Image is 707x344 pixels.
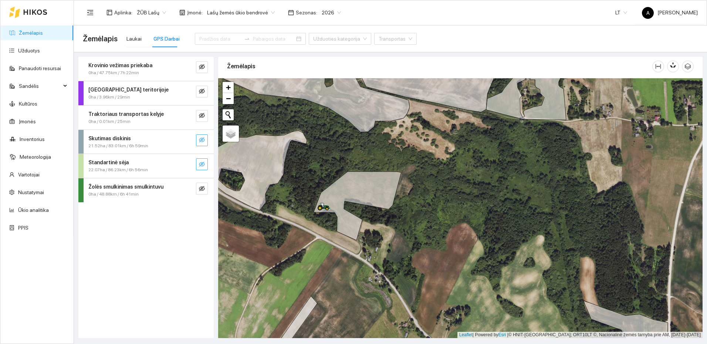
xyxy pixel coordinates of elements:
input: Pradžios data [199,35,241,43]
a: Kultūros [19,101,37,107]
a: Zoom in [223,82,234,93]
a: Nustatymai [18,189,44,195]
span: eye-invisible [199,137,205,144]
div: | Powered by © HNIT-[GEOGRAPHIC_DATA]; ORT10LT ©, Nacionalinė žemės tarnyba prie AM, [DATE]-[DATE] [457,332,703,338]
a: Įmonės [19,118,36,124]
input: Pabaigos data [253,35,295,43]
span: calendar [288,10,294,16]
button: eye-invisible [196,110,208,122]
span: shop [179,10,185,16]
button: Initiate a new search [223,109,234,120]
button: menu-fold [83,5,98,20]
span: 0ha / 47.75km / 7h 22min [88,69,139,76]
span: LT [615,7,627,18]
span: eye-invisible [199,64,205,71]
span: 0ha / 3.96km / 29min [88,94,130,101]
span: swap-right [244,36,250,42]
div: GPS Darbai [153,35,180,43]
span: menu-fold [87,9,94,16]
span: A [646,7,650,19]
div: Laukai [126,35,142,43]
a: Inventorius [20,136,45,142]
span: 22.07ha / 86.23km / 6h 56min [88,166,148,173]
span: eye-invisible [199,186,205,193]
button: eye-invisible [196,86,208,97]
a: Vartotojai [18,172,40,178]
a: Ūkio analitika [18,207,49,213]
strong: [GEOGRAPHIC_DATA] teritorijoje [88,87,169,93]
button: eye-invisible [196,158,208,170]
strong: Traktoriaus transportas kelyje [88,111,164,117]
div: Žolės smulkinimas smulkintuvu0ha / 48.88km / 6h 41mineye-invisible [78,178,214,202]
a: Layers [223,125,239,142]
span: eye-invisible [199,161,205,168]
span: eye-invisible [199,88,205,95]
strong: Standartinė sėja [88,159,129,165]
span: Lašų žemės ūkio bendrovė [207,7,275,18]
a: Užduotys [18,48,40,54]
span: Sezonas : [296,8,317,17]
span: Žemėlapis [83,33,118,45]
div: Traktoriaus transportas kelyje0ha / 0.01km / 25mineye-invisible [78,106,214,130]
span: column-width [653,63,664,69]
a: Esri [498,332,506,337]
button: column-width [652,61,664,72]
a: Leaflet [459,332,473,337]
div: Skutimas diskinis21.52ha / 83.01km / 6h 59mineye-invisible [78,130,214,154]
span: layout [106,10,112,16]
strong: Žolės smulkinimas smulkintuvu [88,184,163,190]
span: Įmonė : [187,8,203,17]
span: eye-invisible [199,113,205,120]
div: [GEOGRAPHIC_DATA] teritorijoje0ha / 3.96km / 29mineye-invisible [78,81,214,105]
a: Panaudoti resursai [19,65,61,71]
div: Standartinė sėja22.07ha / 86.23km / 6h 56mineye-invisible [78,154,214,178]
button: eye-invisible [196,134,208,146]
span: ŽŪB Lašų [137,7,166,18]
span: − [226,94,231,103]
a: Zoom out [223,93,234,104]
span: Sandėlis [19,79,61,93]
strong: Krovinio vežimas priekaba [88,62,152,68]
div: Žemėlapis [227,56,652,77]
span: 2026 [322,7,341,18]
button: eye-invisible [196,61,208,73]
span: 21.52ha / 83.01km / 6h 59min [88,142,148,149]
span: 0ha / 0.01km / 25min [88,118,131,125]
span: | [507,332,508,337]
a: PPIS [18,225,28,231]
div: Krovinio vežimas priekaba0ha / 47.75km / 7h 22mineye-invisible [78,57,214,81]
a: Meteorologija [20,154,51,160]
span: Aplinka : [114,8,132,17]
span: + [226,83,231,92]
span: [PERSON_NAME] [642,10,698,16]
strong: Skutimas diskinis [88,135,131,141]
button: eye-invisible [196,183,208,195]
span: to [244,36,250,42]
span: 0ha / 48.88km / 6h 41min [88,191,139,198]
a: Žemėlapis [19,30,43,36]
